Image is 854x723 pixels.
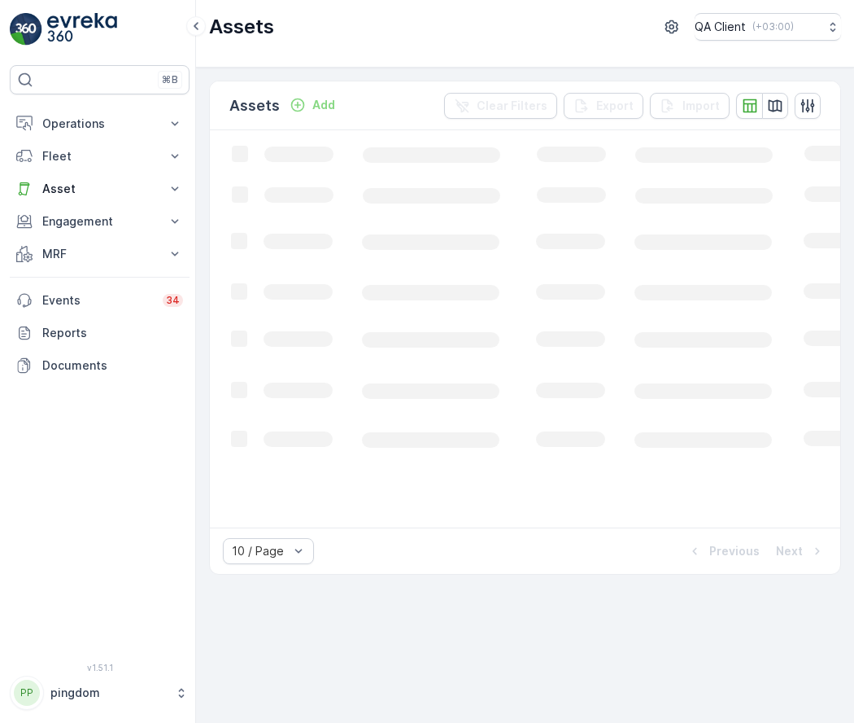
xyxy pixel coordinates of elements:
[10,676,190,710] button: PPpingdom
[47,13,117,46] img: logo_light-DOdMpM7g.png
[162,73,178,86] p: ⌘B
[229,94,280,117] p: Assets
[477,98,547,114] p: Clear Filters
[42,246,157,262] p: MRF
[10,173,190,205] button: Asset
[10,284,190,317] a: Events34
[42,357,183,374] p: Documents
[10,107,190,140] button: Operations
[709,543,760,559] p: Previous
[14,680,40,706] div: PP
[695,13,841,41] button: QA Client(+03:00)
[752,20,794,33] p: ( +03:00 )
[42,292,153,309] p: Events
[695,19,746,35] p: QA Client
[209,14,274,40] p: Assets
[444,93,557,119] button: Clear Filters
[42,213,157,230] p: Engagement
[10,317,190,349] a: Reports
[10,140,190,173] button: Fleet
[650,93,730,119] button: Import
[42,116,157,132] p: Operations
[774,541,827,561] button: Next
[682,98,720,114] p: Import
[564,93,643,119] button: Export
[10,349,190,382] a: Documents
[10,238,190,270] button: MRF
[42,148,157,164] p: Fleet
[596,98,634,114] p: Export
[685,541,761,561] button: Previous
[10,663,190,673] span: v 1.51.1
[166,294,180,307] p: 34
[50,685,167,701] p: pingdom
[42,181,157,197] p: Asset
[312,97,335,113] p: Add
[42,325,183,341] p: Reports
[10,205,190,238] button: Engagement
[283,95,342,115] button: Add
[776,543,803,559] p: Next
[10,13,42,46] img: logo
